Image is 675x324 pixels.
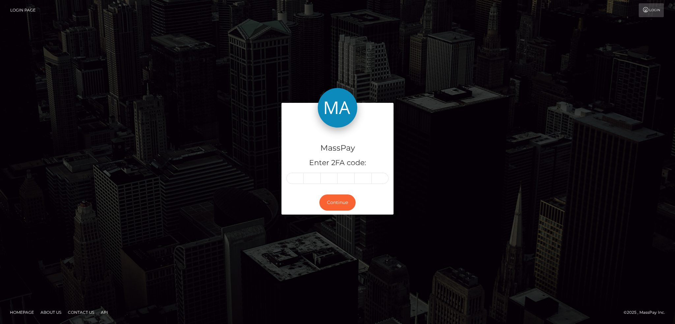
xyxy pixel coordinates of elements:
[7,307,37,317] a: Homepage
[624,309,670,316] div: © 2025 , MassPay Inc.
[318,88,357,128] img: MassPay
[286,158,389,168] h5: Enter 2FA code:
[10,3,36,17] a: Login Page
[38,307,64,317] a: About Us
[319,194,356,211] button: Continue
[639,3,664,17] a: Login
[98,307,111,317] a: API
[286,142,389,154] h4: MassPay
[65,307,97,317] a: Contact Us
